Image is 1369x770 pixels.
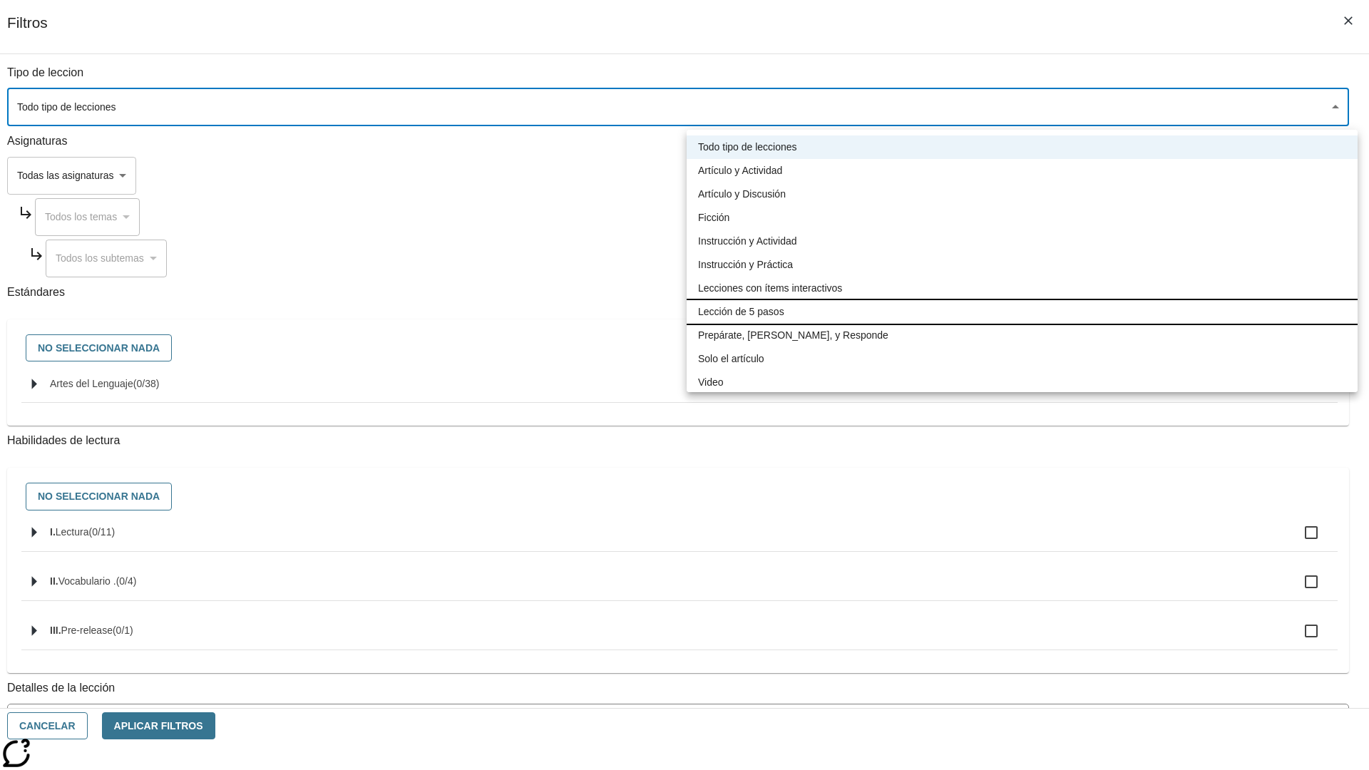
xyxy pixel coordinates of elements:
li: Instrucción y Práctica [687,253,1358,277]
li: Artículo y Discusión [687,183,1358,206]
li: Video [687,371,1358,394]
li: Todo tipo de lecciones [687,135,1358,159]
li: Lecciones con ítems interactivos [687,277,1358,300]
li: Prepárate, [PERSON_NAME], y Responde [687,324,1358,347]
li: Artículo y Actividad [687,159,1358,183]
li: Ficción [687,206,1358,230]
ul: Seleccione un tipo de lección [687,130,1358,400]
li: Lección de 5 pasos [687,300,1358,324]
li: Solo el artículo [687,347,1358,371]
li: Instrucción y Actividad [687,230,1358,253]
